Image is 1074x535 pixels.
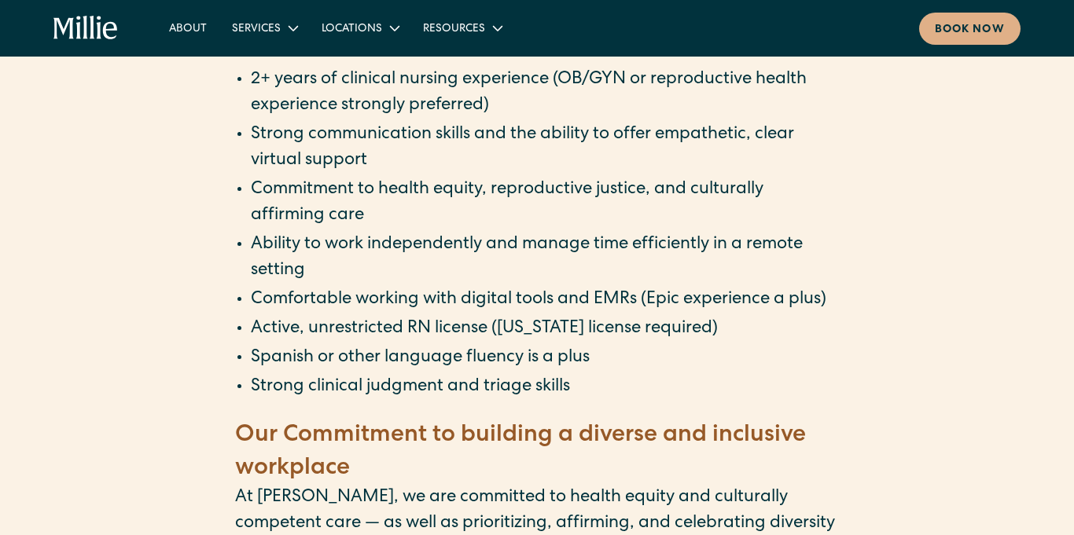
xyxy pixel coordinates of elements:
[423,21,485,38] div: Resources
[935,22,1005,38] div: Book now
[251,68,839,119] li: 2+ years of clinical nursing experience (OB/GYN or reproductive health experience strongly prefer...
[251,375,839,401] li: Strong clinical judgment and triage skills
[232,21,281,38] div: Services
[251,178,839,229] li: Commitment to health equity, reproductive justice, and culturally affirming care
[322,21,382,38] div: Locations
[251,233,839,284] li: Ability to work independently and manage time efficiently in a remote setting
[251,346,839,372] li: Spanish or other language fluency is a plus
[410,15,513,41] div: Resources
[235,424,806,481] strong: Our Commitment to building a diverse and inclusive workplace
[919,13,1021,45] a: Book now
[53,16,118,41] a: home
[251,288,839,313] li: Comfortable working with digital tools and EMRs (Epic experience a plus)
[156,15,219,41] a: About
[219,15,309,41] div: Services
[251,317,839,343] li: Active, unrestricted RN license ([US_STATE] license required)
[309,15,410,41] div: Locations
[251,123,839,174] li: Strong communication skills and the ability to offer empathetic, clear virtual support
